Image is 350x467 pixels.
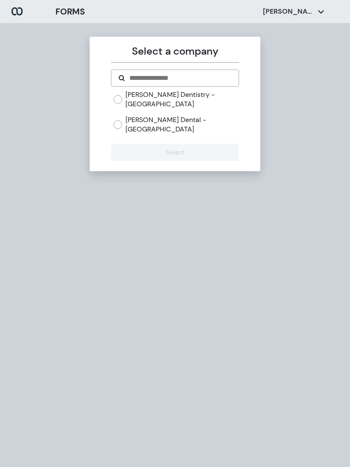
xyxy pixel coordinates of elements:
[263,7,314,16] p: [PERSON_NAME]
[125,90,239,108] label: [PERSON_NAME] Dentistry - [GEOGRAPHIC_DATA]
[125,115,239,134] label: [PERSON_NAME] Dental - [GEOGRAPHIC_DATA]
[55,5,85,18] h3: FORMS
[111,144,239,161] button: Select
[128,73,231,83] input: Search
[111,44,239,59] p: Select a company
